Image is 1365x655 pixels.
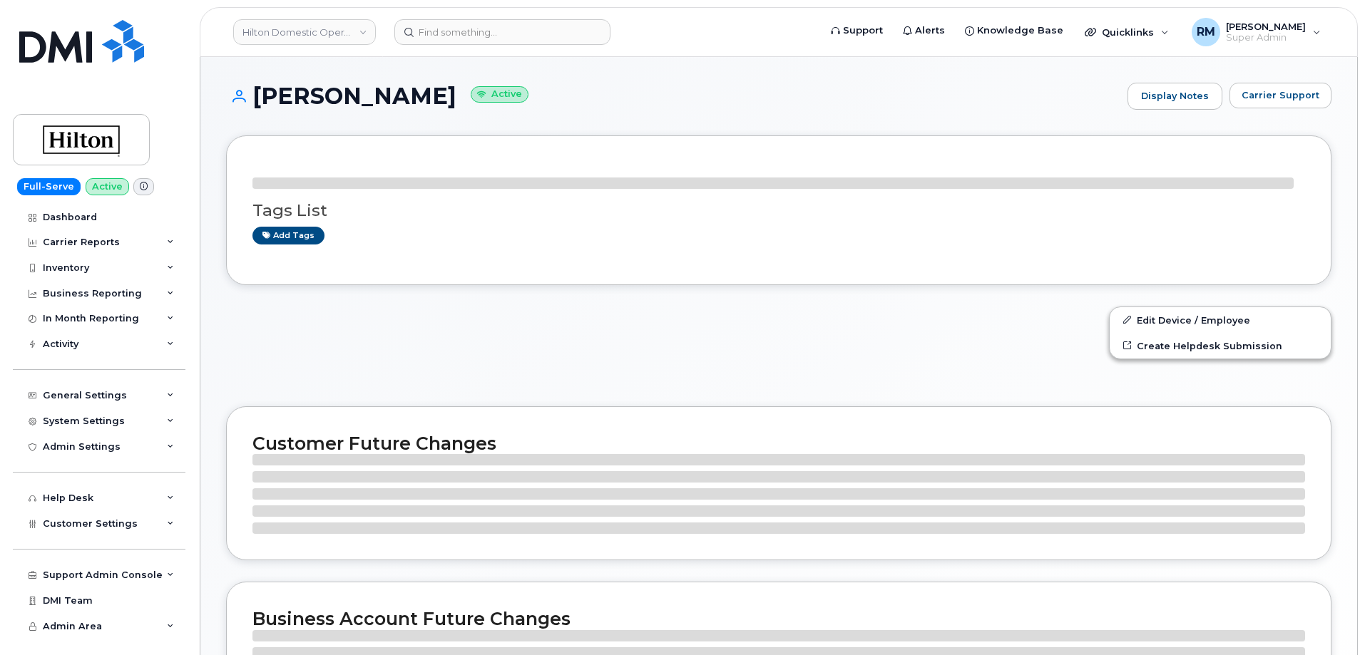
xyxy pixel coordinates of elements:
[471,86,528,103] small: Active
[252,608,1305,629] h2: Business Account Future Changes
[1110,333,1331,359] a: Create Helpdesk Submission
[1229,83,1331,108] button: Carrier Support
[1110,307,1331,333] a: Edit Device / Employee
[1242,88,1319,102] span: Carrier Support
[226,83,1120,108] h1: [PERSON_NAME]
[1128,83,1222,110] a: Display Notes
[252,433,1305,454] h2: Customer Future Changes
[252,202,1305,220] h3: Tags List
[252,227,324,244] a: Add tags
